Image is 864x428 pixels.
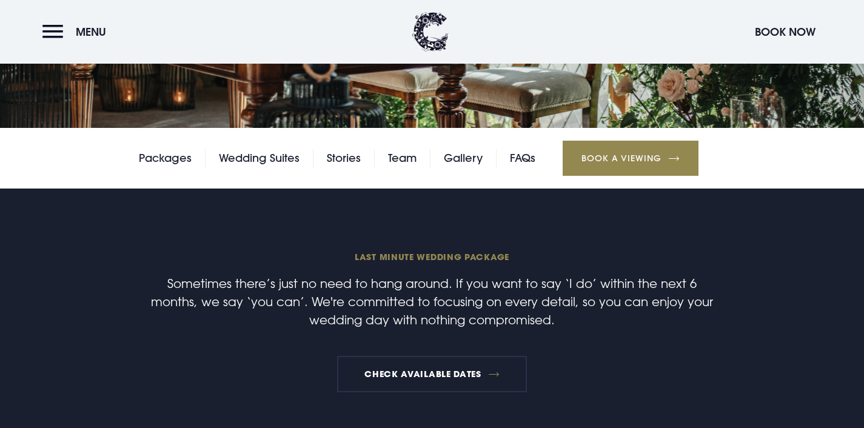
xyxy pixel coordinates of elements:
a: Check available dates [337,356,527,392]
a: Book a Viewing [563,141,698,176]
img: Clandeboye Lodge [412,12,449,52]
span: Menu [76,25,106,39]
p: Sometimes there’s just no need to hang around. If you want to say ‘I do’ within the next 6 months... [143,274,720,329]
a: Team [388,149,417,167]
span: Last minute wedding package [143,251,720,262]
a: Stories [327,149,361,167]
button: Menu [42,19,112,45]
a: Gallery [444,149,483,167]
a: Wedding Suites [219,149,300,167]
button: Book Now [749,19,822,45]
a: Packages [139,149,192,167]
a: FAQs [510,149,535,167]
